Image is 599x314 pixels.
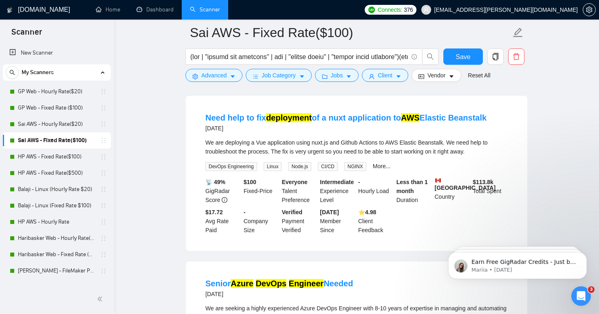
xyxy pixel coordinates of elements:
span: holder [100,235,107,242]
a: Balaji - Linux (Hourly Rate $20) [18,181,95,198]
span: holder [100,105,107,111]
span: edit [513,27,523,38]
a: SeniorAzure DevOps EngineerNeeded [205,279,353,288]
a: [PERSON_NAME] - .net (Hourly Rate $20) [18,279,95,295]
span: info-circle [412,54,417,59]
div: Payment Verified [280,208,319,235]
span: caret-down [230,73,236,79]
span: Client [378,71,392,80]
a: HP AWS - Hourly Rate [18,214,95,230]
b: Verified [282,209,303,215]
button: idcardVendorcaret-down [412,69,461,82]
b: $ 100 [244,179,256,185]
div: We are deploying a Vue application using nuxt.js and Github Actions to AWS Elastic Beanstalk. We ... [205,138,508,156]
span: info-circle [222,197,227,203]
b: - [244,209,246,215]
div: Member Since [318,208,357,235]
span: Connects: [378,5,402,14]
b: ⭐️ 4.98 [358,209,376,215]
span: user [423,7,429,13]
input: Search Freelance Jobs... [190,52,408,62]
a: dashboardDashboard [137,6,174,13]
button: userClientcaret-down [362,69,408,82]
div: Fixed-Price [242,178,280,204]
span: double-left [97,295,105,303]
span: holder [100,154,107,160]
b: Less than 1 month [396,179,428,194]
span: search [6,70,18,75]
mark: deployment [266,113,312,122]
span: holder [100,202,107,209]
a: Haribasker Web - Hourly Rate($25) [18,230,95,246]
img: 🇨🇦 [435,178,441,183]
span: holder [100,170,107,176]
span: NGINX [344,162,366,171]
span: holder [100,268,107,274]
span: delete [509,53,524,60]
iframe: Intercom notifications message [436,235,599,292]
button: barsJob Categorycaret-down [246,69,311,82]
span: idcard [418,73,424,79]
span: copy [488,53,503,60]
span: My Scanners [22,64,54,81]
a: GP Web - Hourly Rate($20) [18,83,95,100]
b: [DATE] [320,209,339,215]
b: 📡 49% [205,179,225,185]
a: setting [583,7,596,13]
a: Sai AWS - Hourly Rate($20) [18,116,95,132]
button: setting [583,3,596,16]
button: Save [443,48,483,65]
span: Linux [264,162,282,171]
span: user [369,73,374,79]
div: [DATE] [205,123,487,133]
button: folderJobscaret-down [315,69,359,82]
mark: AWS [401,113,420,122]
div: Hourly Load [357,178,395,204]
mark: Azure [231,279,253,288]
b: Intermediate [320,179,354,185]
span: 3 [588,286,595,293]
span: holder [100,121,107,127]
span: holder [100,284,107,290]
img: upwork-logo.png [368,7,375,13]
a: [PERSON_NAME] - FileMaker Profile [18,263,95,279]
button: search [422,48,438,65]
mark: DevOps [255,279,286,288]
a: homeHome [96,6,120,13]
span: caret-down [396,73,401,79]
img: logo [7,4,13,17]
iframe: Intercom live chat [571,286,591,306]
div: Experience Level [318,178,357,204]
span: DevOps Engineering [205,162,257,171]
span: 376 [404,5,413,14]
button: settingAdvancedcaret-down [185,69,242,82]
a: Balaji - Linux (Fixed Rate $100) [18,198,95,214]
span: caret-down [449,73,454,79]
a: HP AWS - Fixed Rate($500) [18,165,95,181]
b: - [358,179,360,185]
b: $ 113.8k [473,179,493,185]
span: Jobs [331,71,343,80]
a: searchScanner [190,6,220,13]
div: Talent Preference [280,178,319,204]
div: Avg Rate Paid [204,208,242,235]
span: Job Category [262,71,295,80]
div: GigRadar Score [204,178,242,204]
span: folder [322,73,328,79]
span: setting [583,7,595,13]
div: Total Spent [471,178,509,204]
div: Country [433,178,471,204]
span: holder [100,88,107,95]
div: Company Size [242,208,280,235]
button: delete [508,48,524,65]
b: Everyone [282,179,308,185]
span: Vendor [427,71,445,80]
a: Reset All [468,71,490,80]
span: setting [192,73,198,79]
span: Advanced [201,71,227,80]
span: search [423,53,438,60]
div: [DATE] [205,289,353,299]
span: Save [456,52,470,62]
